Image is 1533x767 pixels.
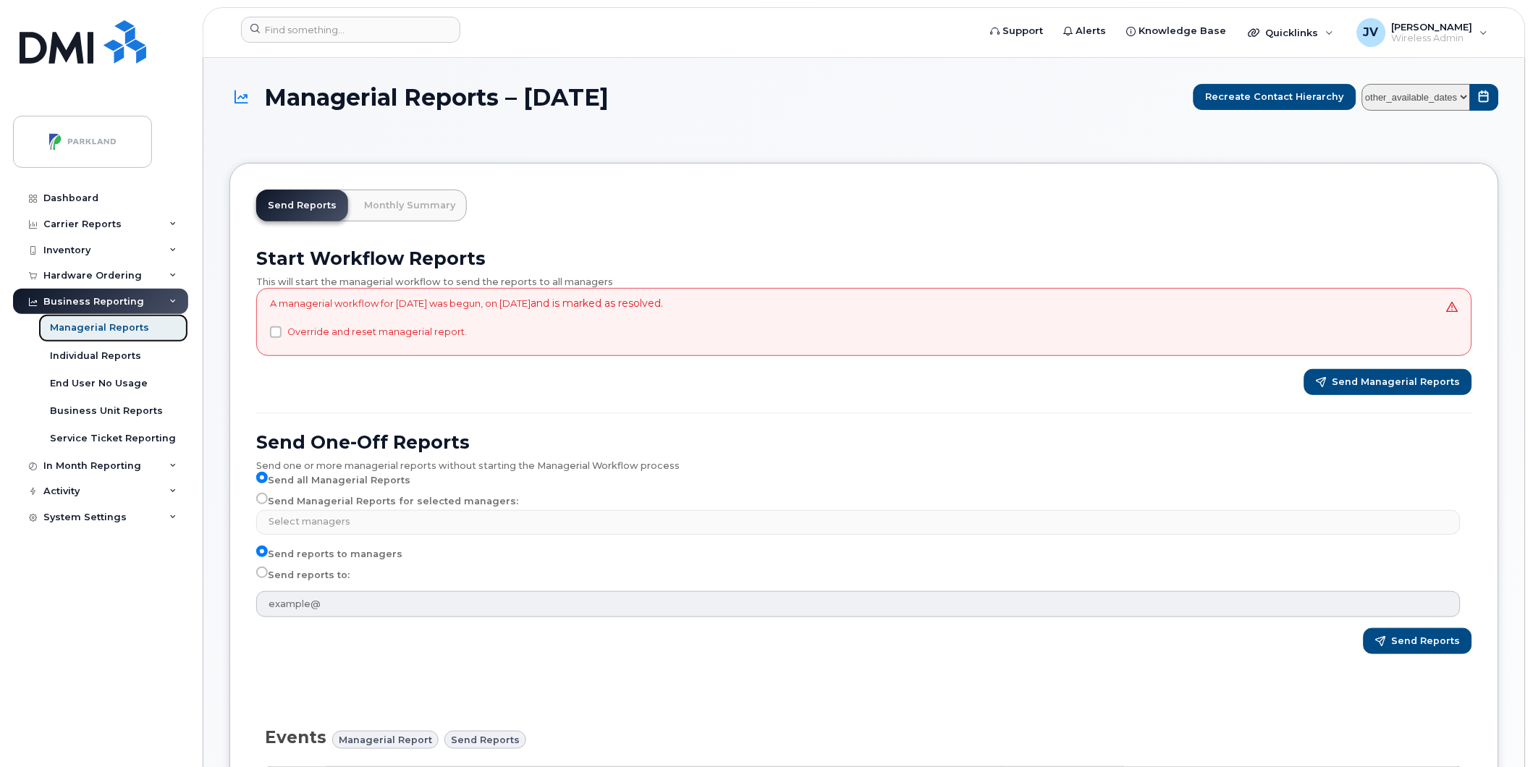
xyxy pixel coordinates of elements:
[270,296,663,348] div: A managerial workflow for [DATE] was begun, on [DATE]
[256,493,268,504] input: Send Managerial Reports for selected managers:
[265,727,326,747] span: Events
[339,733,432,747] span: Managerial Report
[256,431,1472,453] h2: Send One-Off Reports
[287,323,467,341] label: Override and reset managerial report.
[256,247,1472,269] h2: Start Workflow Reports
[256,453,1472,472] div: Send one or more managerial reports without starting the Managerial Workflow process
[256,493,518,510] label: Send Managerial Reports for selected managers:
[256,546,268,557] input: Send reports to managers
[256,269,1472,288] div: This will start the managerial workflow to send the reports to all managers
[1206,90,1344,103] span: Recreate Contact Hierarchy
[256,567,350,584] label: Send reports to:
[264,85,609,110] span: Managerial Reports – [DATE]
[1392,635,1461,648] span: Send Reports
[1364,628,1473,654] button: Send Reports
[1304,369,1473,395] button: Send Managerial Reports
[451,733,520,747] span: Send reports
[1333,376,1461,389] span: Send Managerial Reports
[256,591,1461,617] input: example@
[1194,84,1356,110] button: Recreate Contact Hierarchy
[256,546,402,563] label: Send reports to managers
[531,297,663,310] span: and is marked as resolved.
[256,190,348,221] a: Send Reports
[256,472,410,489] label: Send all Managerial Reports
[256,567,268,578] input: Send reports to:
[256,472,268,483] input: Send all Managerial Reports
[352,190,467,221] a: Monthly Summary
